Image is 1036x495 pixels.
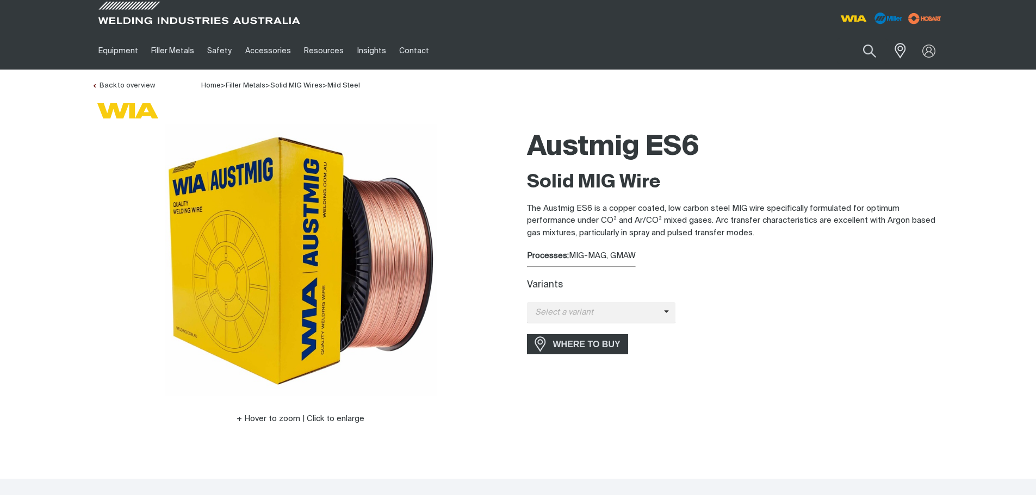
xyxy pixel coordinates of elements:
[92,82,155,89] a: Back to overview of Mild Steel
[527,252,569,260] strong: Processes:
[527,171,945,195] h2: Solid MIG Wire
[527,334,629,354] a: WHERE TO BUY
[92,32,145,70] a: Equipment
[393,32,436,70] a: Contact
[230,412,371,425] button: Hover to zoom | Click to enlarge
[527,250,945,262] div: MIG-MAG, GMAW
[527,130,945,165] h1: Austmig ES6
[221,82,226,89] span: >
[201,81,221,89] a: Home
[837,38,888,64] input: Product name or item number...
[239,32,297,70] a: Accessories
[527,203,945,240] p: The Austmig ES6 is a copper coated, low carbon steel MIG wire specifically formulated for optimum...
[527,306,664,319] span: Select a variant
[527,280,563,290] label: Variants
[145,32,201,70] a: Filler Metals
[322,82,327,89] span: >
[270,82,322,89] a: Solid MIG Wires
[92,32,731,70] nav: Main
[905,10,945,27] img: miller
[327,82,360,89] a: Mild Steel
[297,32,350,70] a: Resources
[201,32,238,70] a: Safety
[226,82,265,89] a: Filler Metals
[201,82,221,89] span: Home
[265,82,270,89] span: >
[546,336,628,353] span: WHERE TO BUY
[851,38,888,64] button: Search products
[165,124,437,396] img: Austmig ES6
[350,32,392,70] a: Insights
